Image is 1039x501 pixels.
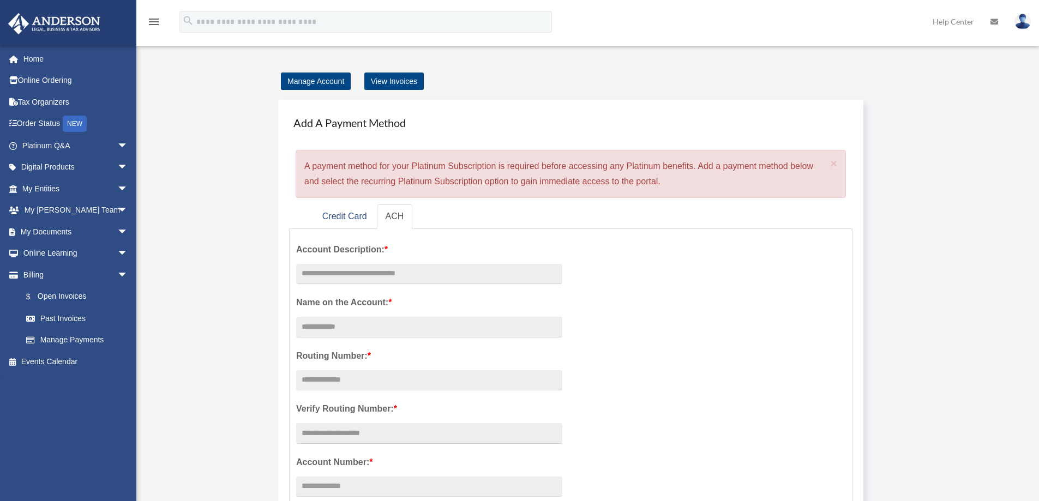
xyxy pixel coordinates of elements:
[296,455,562,470] label: Account Number:
[147,19,160,28] a: menu
[63,116,87,132] div: NEW
[8,178,145,200] a: My Entitiesarrow_drop_down
[8,264,145,286] a: Billingarrow_drop_down
[8,70,145,92] a: Online Ordering
[15,286,145,308] a: $Open Invoices
[8,351,145,372] a: Events Calendar
[182,15,194,27] i: search
[117,243,139,265] span: arrow_drop_down
[15,329,139,351] a: Manage Payments
[296,401,562,417] label: Verify Routing Number:
[296,150,846,198] div: A payment method for your Platinum Subscription is required before accessing any Platinum benefit...
[117,264,139,286] span: arrow_drop_down
[117,221,139,243] span: arrow_drop_down
[289,111,852,135] h4: Add A Payment Method
[15,307,145,329] a: Past Invoices
[314,204,376,229] a: Credit Card
[8,48,145,70] a: Home
[831,158,838,169] button: Close
[364,73,424,90] a: View Invoices
[8,221,145,243] a: My Documentsarrow_drop_down
[117,200,139,222] span: arrow_drop_down
[8,243,145,264] a: Online Learningarrow_drop_down
[281,73,351,90] a: Manage Account
[296,242,562,257] label: Account Description:
[8,135,145,156] a: Platinum Q&Aarrow_drop_down
[296,348,562,364] label: Routing Number:
[147,15,160,28] i: menu
[5,13,104,34] img: Anderson Advisors Platinum Portal
[296,295,562,310] label: Name on the Account:
[117,156,139,179] span: arrow_drop_down
[831,157,838,170] span: ×
[1014,14,1031,29] img: User Pic
[8,200,145,221] a: My [PERSON_NAME] Teamarrow_drop_down
[8,113,145,135] a: Order StatusNEW
[8,156,145,178] a: Digital Productsarrow_drop_down
[8,91,145,113] a: Tax Organizers
[377,204,413,229] a: ACH
[117,178,139,200] span: arrow_drop_down
[32,290,38,304] span: $
[117,135,139,157] span: arrow_drop_down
